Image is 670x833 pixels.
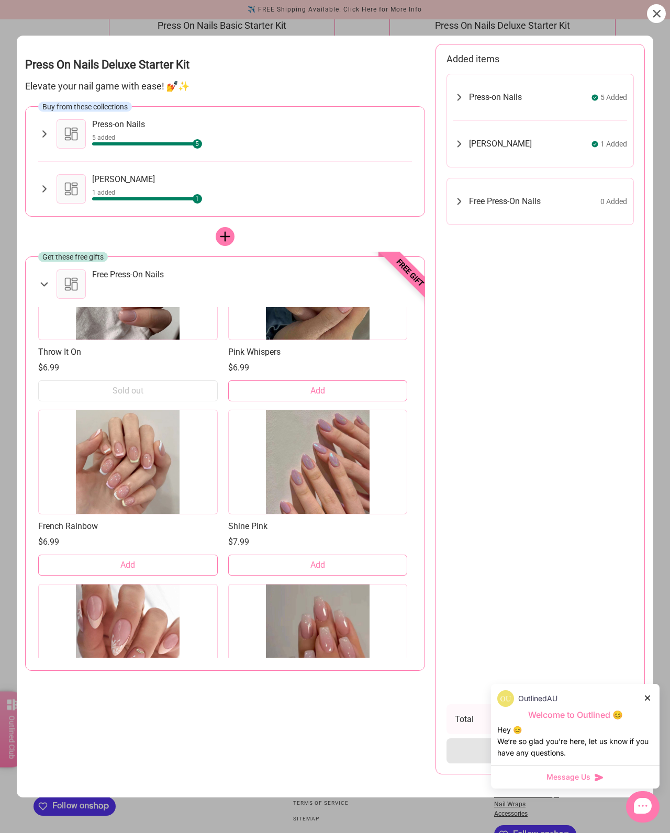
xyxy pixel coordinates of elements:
span: Press-on Nails [469,92,522,103]
div: Hey 😊 We‘re so glad you’re here, let us know if you have any questions. [497,724,653,759]
a: Shine Pink [228,521,408,532]
div: Free Press-On Nails [92,269,164,280]
span: Free Press-On Nails [469,196,541,207]
div: 1 [193,194,202,204]
span: 0 Added [600,197,627,206]
span: [PERSON_NAME] [469,139,532,149]
button: Add [228,380,408,401]
span: Get these free gifts [42,253,104,261]
a: French Rainbow [38,521,218,532]
span: Buy from these collections [42,103,128,111]
div: 5 added [92,134,412,142]
span: Sold out [113,385,143,397]
p: OutlinedAU [518,693,557,704]
div: Press-on Nails [92,119,145,130]
button: Sold out [38,380,218,401]
span: Add [120,559,135,571]
button: Add [38,555,218,576]
span: Free gift [363,226,457,320]
p: Welcome to Outlined 😊 [497,710,653,721]
span: Total [455,714,474,725]
span: $7.99 [228,536,249,548]
p: Elevate your nail game with ease! 💅✨ [25,81,425,92]
a: Throw It On [38,346,218,357]
span: $6.99 [38,362,59,374]
span: $6.99 [38,536,59,548]
div: 5 [193,139,202,149]
span: $6.99 [228,362,249,374]
span: Message Us [546,772,590,782]
a: Pink Whispers [228,346,408,357]
button: Add [228,555,408,576]
div: 1 added [92,189,412,197]
img: data:image/png;base64,iVBORw0KGgoAAAANSUhEUgAAACQAAAAkCAYAAADhAJiYAAAAAXNSR0IArs4c6QAAAERlWElmTU0... [497,690,514,707]
div: [PERSON_NAME] [92,174,155,185]
span: 5 Added [600,93,627,102]
span: Add [310,559,325,571]
h3: Press On Nails Deluxe Starter Kit [25,55,425,74]
span: Add [310,385,325,397]
span: 1 Added [600,139,627,149]
h5: Added items [446,53,634,65]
